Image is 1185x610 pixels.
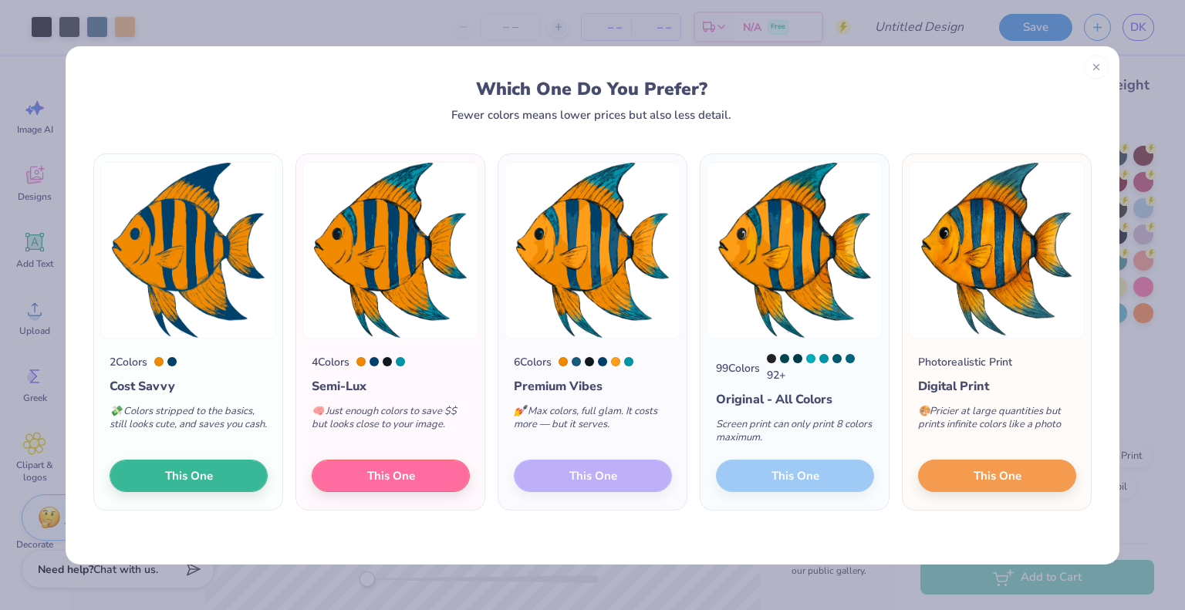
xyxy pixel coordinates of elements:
[356,357,366,366] div: 144 C
[110,396,268,447] div: Colors stripped to the basics, still looks cute, and saves you cash.
[514,377,672,396] div: Premium Vibes
[396,357,405,366] div: 7711 C
[585,357,594,366] div: Black 6 C
[110,460,268,492] button: This One
[110,354,147,370] div: 2 Colors
[707,162,883,339] img: 99 color option
[974,467,1021,484] span: This One
[832,354,842,363] div: 7470 C
[918,460,1076,492] button: This One
[767,354,776,363] div: Neutral Black C
[165,467,213,484] span: This One
[716,360,760,376] div: 99 Colors
[716,409,874,460] div: Screen print can only print 8 colors maximum.
[451,109,731,121] div: Fewer colors means lower prices but also less detail.
[312,396,470,447] div: Just enough colors to save $$ but looks close to your image.
[598,357,607,366] div: 7694 C
[909,162,1085,339] img: Photorealistic preview
[780,354,789,363] div: 316 C
[559,357,568,366] div: 144 C
[624,357,633,366] div: 7711 C
[367,467,415,484] span: This One
[806,354,815,363] div: 7466 C
[312,354,349,370] div: 4 Colors
[918,404,930,418] span: 🎨
[767,354,874,383] div: 92 +
[611,357,620,366] div: 1375 C
[918,377,1076,396] div: Digital Print
[370,357,379,366] div: 7694 C
[918,396,1076,447] div: Pricier at large quantities but prints infinite colors like a photo
[505,162,680,339] img: 6 color option
[383,357,392,366] div: Black 6 C
[110,404,122,418] span: 💸
[514,404,526,418] span: 💅
[514,396,672,447] div: Max colors, full glam. It costs more — but it serves.
[167,357,177,366] div: 7694 C
[110,377,268,396] div: Cost Savvy
[108,79,1076,99] div: Which One Do You Prefer?
[793,354,802,363] div: 309 C
[154,357,164,366] div: 144 C
[846,354,855,363] div: 315 C
[819,354,829,363] div: 7711 C
[312,404,324,418] span: 🧠
[716,390,874,409] div: Original - All Colors
[514,354,552,370] div: 6 Colors
[312,460,470,492] button: This One
[312,377,470,396] div: Semi-Lux
[100,162,276,339] img: 2 color option
[572,357,581,366] div: 7700 C
[302,162,478,339] img: 4 color option
[918,354,1012,370] div: Photorealistic Print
